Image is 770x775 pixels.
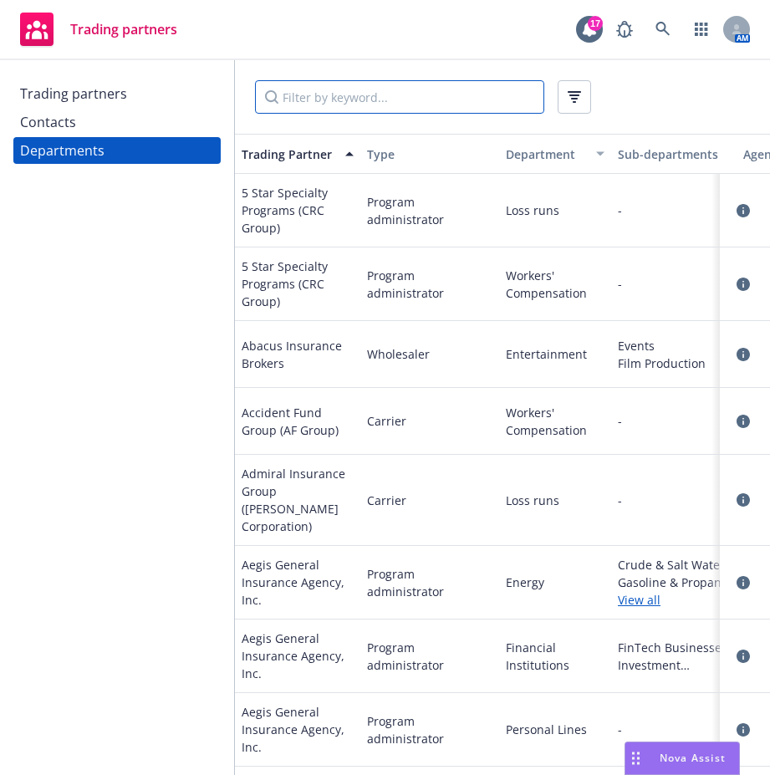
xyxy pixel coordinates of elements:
[618,639,730,656] span: FinTech Businesses
[13,6,184,53] a: Trading partners
[367,492,406,509] span: Carrier
[70,23,177,36] span: Trading partners
[242,184,354,237] span: 5 Star Specialty Programs (CRC Group)
[242,556,354,609] span: Aegis General Insurance Agency, Inc.
[733,201,753,221] a: circleInformation
[492,145,586,163] div: Department
[646,13,680,46] a: Search
[618,145,730,163] div: Sub-departments
[733,411,753,431] a: circleInformation
[506,492,604,509] span: Loss runs
[13,137,221,164] a: Departments
[733,490,753,510] a: circleInformation
[20,80,127,107] div: Trading partners
[13,109,221,135] a: Contacts
[235,134,360,174] button: Trading Partner
[242,703,354,756] span: Aegis General Insurance Agency, Inc.
[506,721,604,738] span: Personal Lines
[242,465,354,535] span: Admiral Insurance Group ([PERSON_NAME] Corporation)
[733,720,753,740] a: circleInformation
[242,145,335,163] div: Trading Partner
[367,345,430,363] span: Wholesaler
[367,193,479,228] span: Program administrator
[20,137,105,164] div: Departments
[506,639,604,674] span: Financial Institutions
[506,267,604,302] span: Workers' Compensation
[611,134,737,174] button: Sub-departments
[625,742,740,775] button: Nova Assist
[618,574,730,591] span: Gasoline & Propane
[367,267,479,302] span: Program administrator
[625,742,646,774] div: Drag to move
[255,80,544,114] input: Filter by keyword...
[13,80,221,107] a: Trading partners
[506,345,604,363] span: Entertainment
[242,337,354,372] span: Abacus Insurance Brokers
[618,656,730,674] span: Investment Businesses
[20,109,76,135] div: Contacts
[588,16,603,31] div: 17
[242,630,354,682] span: Aegis General Insurance Agency, Inc.
[618,412,622,430] span: -
[733,646,753,666] a: circleInformation
[360,134,486,174] button: Type
[506,574,604,591] span: Energy
[367,412,406,430] span: Carrier
[618,337,730,354] span: Events
[506,404,604,439] span: Workers' Compensation
[618,556,730,574] span: Crude & Salt Water
[660,751,726,765] span: Nova Assist
[367,565,479,600] span: Program administrator
[242,257,354,310] span: 5 Star Specialty Programs (CRC Group)
[733,344,753,365] a: circleInformation
[618,721,622,738] span: -
[608,13,641,46] a: Report a Bug
[618,275,622,293] span: -
[685,13,718,46] a: Switch app
[367,145,479,163] div: Type
[618,354,730,372] span: Film Production
[367,712,479,747] span: Program administrator
[733,573,753,593] a: circleInformation
[486,134,611,174] button: Department
[618,591,730,609] a: View all
[506,201,604,219] span: Loss runs
[618,492,622,509] span: -
[367,639,479,674] span: Program administrator
[733,274,753,294] a: circleInformation
[618,201,622,219] span: -
[242,404,354,439] span: Accident Fund Group (AF Group)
